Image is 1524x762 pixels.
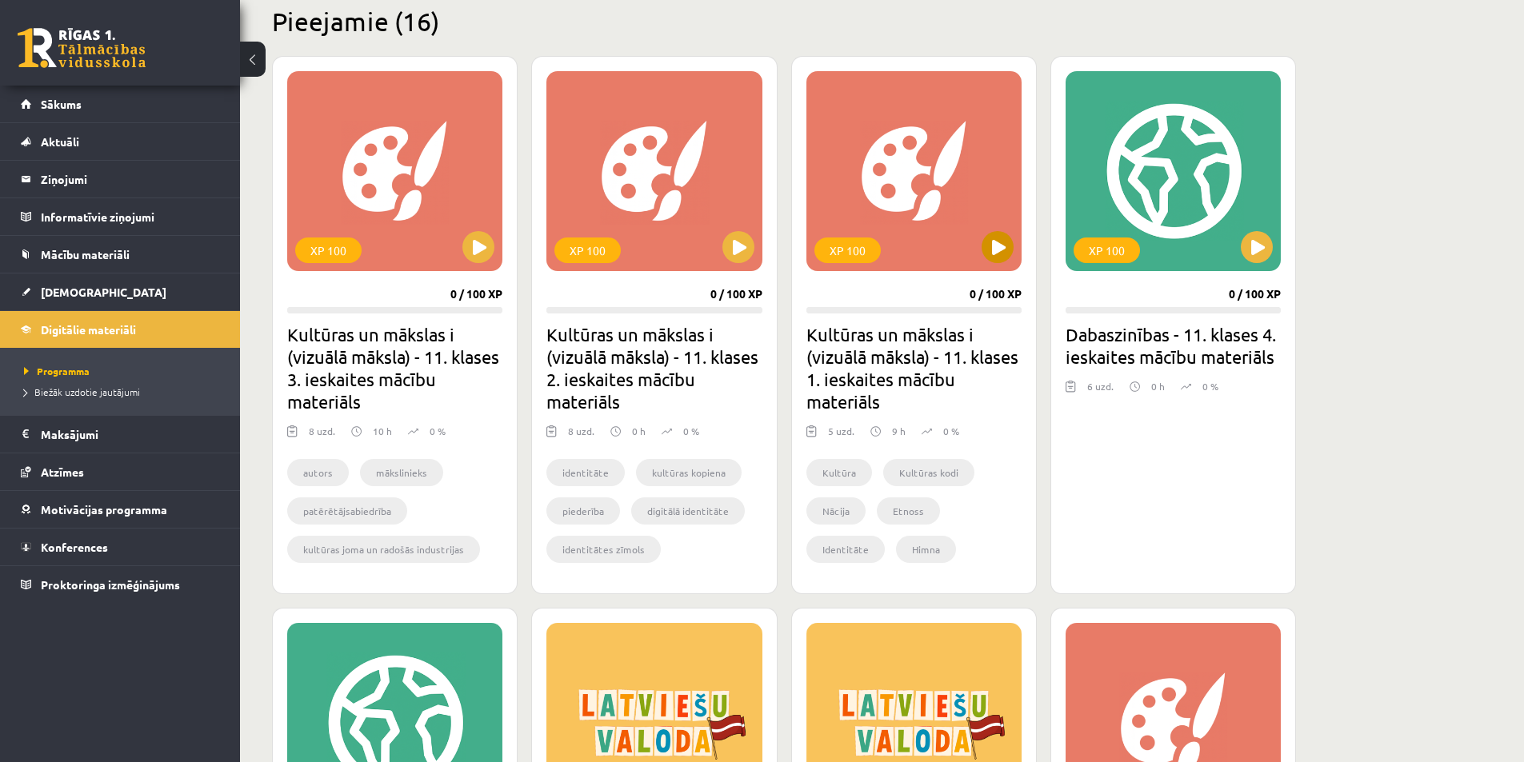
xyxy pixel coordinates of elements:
a: Programma [24,364,224,378]
a: Aktuāli [21,123,220,160]
legend: Maksājumi [41,416,220,453]
a: Rīgas 1. Tālmācības vidusskola [18,28,146,68]
li: identitātes zīmols [546,536,661,563]
span: Proktoringa izmēģinājums [41,577,180,592]
h2: Kultūras un mākslas i (vizuālā māksla) - 11. klases 3. ieskaites mācību materiāls [287,323,502,413]
p: 0 h [632,424,646,438]
li: Identitāte [806,536,885,563]
li: Nācija [806,497,866,525]
li: patērētājsabiedrība [287,497,407,525]
li: Kultūra [806,459,872,486]
p: 0 h [1151,379,1165,393]
li: Kultūras kodi [883,459,974,486]
a: Informatīvie ziņojumi [21,198,220,235]
a: [DEMOGRAPHIC_DATA] [21,273,220,310]
h2: Dabaszinības - 11. klases 4. ieskaites mācību materiāls [1066,323,1281,368]
h2: Pieejamie (16) [272,6,1296,37]
a: Sākums [21,86,220,122]
li: digitālā identitāte [631,497,745,525]
div: 8 uzd. [568,424,594,448]
div: XP 100 [1074,237,1140,263]
a: Atzīmes [21,453,220,490]
legend: Informatīvie ziņojumi [41,198,220,235]
li: identitāte [546,459,625,486]
span: Mācību materiāli [41,247,130,261]
p: 0 % [943,424,959,438]
div: XP 100 [814,237,881,263]
p: 10 h [373,424,392,438]
span: Digitālie materiāli [41,322,136,337]
span: Motivācijas programma [41,502,167,517]
div: 6 uzd. [1087,379,1114,403]
span: Programma [24,365,90,377]
span: Konferences [41,540,108,554]
li: piederība [546,497,620,525]
div: XP 100 [554,237,621,263]
p: 0 % [1202,379,1218,393]
li: autors [287,459,349,486]
span: Atzīmes [41,465,84,479]
span: Biežāk uzdotie jautājumi [24,385,140,398]
span: Sākums [41,97,82,111]
div: 8 uzd. [309,424,335,448]
li: kultūras joma un radošās industrijas [287,536,480,563]
p: 0 % [430,424,446,438]
a: Konferences [21,529,220,565]
h2: Kultūras un mākslas i (vizuālā māksla) - 11. klases 2. ieskaites mācību materiāls [546,323,762,413]
li: Himna [896,536,956,563]
a: Digitālie materiāli [21,311,220,348]
div: 5 uzd. [828,424,854,448]
span: [DEMOGRAPHIC_DATA] [41,285,166,299]
a: Motivācijas programma [21,491,220,528]
a: Maksājumi [21,416,220,453]
li: kultūras kopiena [636,459,742,486]
h2: Kultūras un mākslas i (vizuālā māksla) - 11. klases 1. ieskaites mācību materiāls [806,323,1022,413]
span: Aktuāli [41,134,79,149]
a: Mācību materiāli [21,236,220,273]
a: Biežāk uzdotie jautājumi [24,385,224,399]
a: Proktoringa izmēģinājums [21,566,220,603]
p: 0 % [683,424,699,438]
li: Etnoss [877,497,940,525]
legend: Ziņojumi [41,161,220,197]
li: mākslinieks [360,459,443,486]
p: 9 h [892,424,906,438]
div: XP 100 [295,237,362,263]
a: Ziņojumi [21,161,220,197]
